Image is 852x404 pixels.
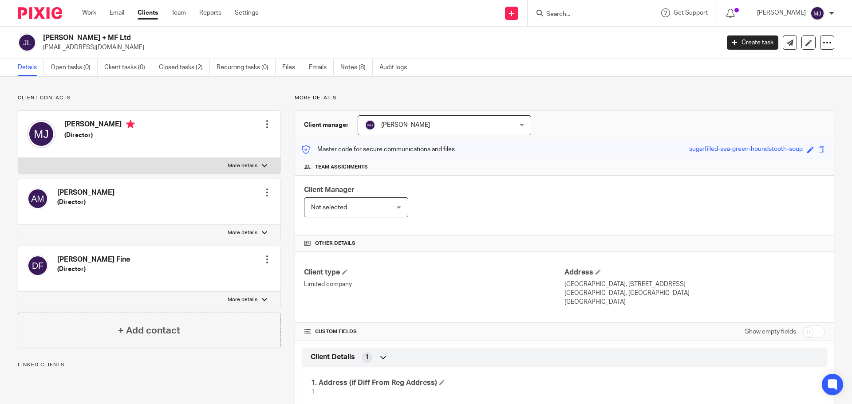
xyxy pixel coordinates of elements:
a: Team [171,8,186,17]
a: Notes (8) [340,59,373,76]
h4: 1. Address (if Diff From Reg Address) [311,378,564,388]
span: Team assignments [315,164,368,171]
a: Emails [309,59,334,76]
a: Open tasks (0) [51,59,98,76]
a: Work [82,8,96,17]
p: [GEOGRAPHIC_DATA], [STREET_ADDRESS] [564,280,825,289]
h4: [PERSON_NAME] Fine [57,255,130,264]
img: svg%3E [18,33,36,52]
a: Settings [235,8,258,17]
a: Closed tasks (2) [159,59,210,76]
span: Not selected [311,204,347,211]
img: svg%3E [365,120,375,130]
span: Client Details [311,353,355,362]
a: Files [282,59,302,76]
h5: (Director) [57,198,114,207]
input: Search [545,11,625,19]
h4: Client type [304,268,564,277]
a: Reports [199,8,221,17]
img: svg%3E [27,188,48,209]
p: Master code for secure communications and files [302,145,455,154]
p: [EMAIL_ADDRESS][DOMAIN_NAME] [43,43,714,52]
h4: + Add contact [118,324,180,337]
h4: [PERSON_NAME] [57,188,114,197]
span: Other details [315,240,355,247]
p: More details [295,94,834,102]
img: Pixie [18,7,62,19]
a: Clients [138,8,158,17]
h2: [PERSON_NAME] + MF Ltd [43,33,580,43]
p: [GEOGRAPHIC_DATA], [GEOGRAPHIC_DATA] [564,289,825,298]
img: svg%3E [27,255,48,276]
p: Client contacts [18,94,281,102]
i: Primary [126,120,135,129]
span: Get Support [674,10,708,16]
a: Create task [727,35,778,50]
p: [GEOGRAPHIC_DATA] [564,298,825,306]
span: Client Manager [304,186,355,193]
a: Client tasks (0) [104,59,152,76]
div: sugarfilled-sea-green-houndstooth-soup [689,145,803,155]
h4: [PERSON_NAME] [64,120,135,131]
h3: Client manager [304,121,349,129]
p: Limited company [304,280,564,289]
p: More details [228,229,257,236]
span: 1 [311,389,315,396]
a: Details [18,59,44,76]
span: [PERSON_NAME] [381,122,430,128]
p: [PERSON_NAME] [757,8,806,17]
h4: CUSTOM FIELDS [304,328,564,335]
p: More details [228,162,257,169]
p: Linked clients [18,361,281,369]
img: svg%3E [810,6,824,20]
p: More details [228,296,257,303]
h5: (Director) [64,131,135,140]
h4: Address [564,268,825,277]
span: 1 [365,353,369,362]
img: svg%3E [27,120,55,148]
a: Audit logs [379,59,414,76]
a: Email [110,8,124,17]
h5: (Director) [57,265,130,274]
label: Show empty fields [745,327,796,336]
a: Recurring tasks (0) [217,59,276,76]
